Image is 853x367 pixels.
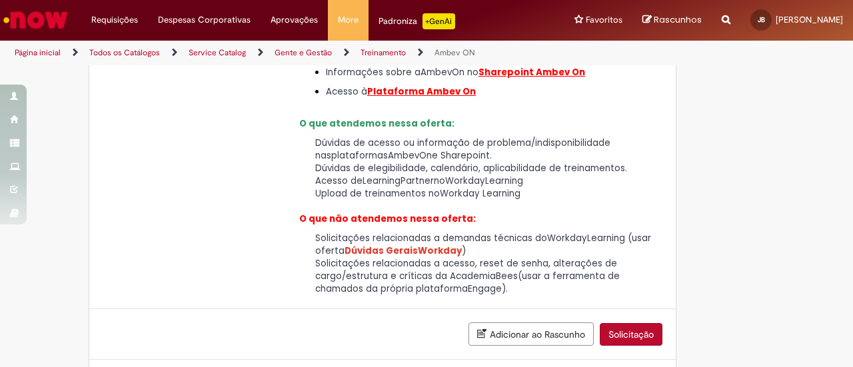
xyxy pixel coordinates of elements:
[445,175,485,188] span: Workday
[315,175,363,187] span: Acesso de
[326,85,476,99] span: Acesso à
[485,175,523,187] span: Learning
[361,47,406,58] a: Treinamento
[363,175,401,187] span: Learning
[388,149,419,162] span: Ambev
[642,14,702,27] a: Rascunhos
[776,14,843,25] span: [PERSON_NAME]
[401,175,434,188] span: Partner
[89,47,160,58] a: Todos os Catálogos
[496,270,518,283] span: Bees
[331,149,388,162] span: plataformas
[432,149,492,162] span: e Sharepoint.
[338,13,359,27] span: More
[423,13,455,29] p: +GenAi
[315,257,620,282] span: Solicitações relacionadas a acesso, reset de senha, alterações de cargo/estrutura e críticas da A...
[600,323,662,346] button: Solicitação
[502,282,508,295] span: ).
[758,15,765,24] span: JB
[468,322,594,346] button: Adicionar ao Rascunho
[189,47,246,58] a: Service Catalog
[10,41,558,65] ul: Trilhas de página
[452,66,585,79] span: On no
[345,244,462,257] a: Dúvidas GeraisWorkday
[299,117,454,130] span: O que atendemos nessa oferta:
[326,66,421,79] span: Informações sobre a
[315,232,547,244] span: Solicitações relacionadas a demandas técnicas do
[315,137,613,162] span: Dúvidas de acesso ou informação de problema/indisponibilidade nas
[547,232,587,245] span: Workday
[379,13,455,29] div: Padroniza
[654,13,702,26] span: Rascunhos
[434,47,475,58] a: Ambev ON
[315,162,627,175] span: Dúvidas de elegibilidade, calendário, aplicabilidade de treinamentos.
[315,187,440,200] span: Upload de treinamentos no
[271,13,318,27] span: Aprovações
[158,13,251,27] span: Despesas Corporativas
[586,13,622,27] span: Favoritos
[367,85,476,98] a: Plataforma Ambev On
[315,270,622,295] span: (usar a ferramenta de chamados da própria plataforma
[434,175,445,187] span: no
[462,244,466,257] span: )
[440,187,480,200] span: Workday
[419,149,432,163] span: On
[1,7,70,33] img: ServiceNow
[91,13,138,27] span: Requisições
[418,244,462,257] span: Workday
[275,47,332,58] a: Gente e Gestão
[345,244,418,257] span: Dúvidas Gerais
[482,187,520,200] span: Learning
[478,66,585,79] a: Sharepoint Ambev On
[421,66,452,79] span: Ambev
[15,47,61,58] a: Página inicial
[315,232,654,257] span: Learning (usar oferta
[299,212,476,225] span: O que não atendemos nessa oferta:
[468,282,502,296] span: Engage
